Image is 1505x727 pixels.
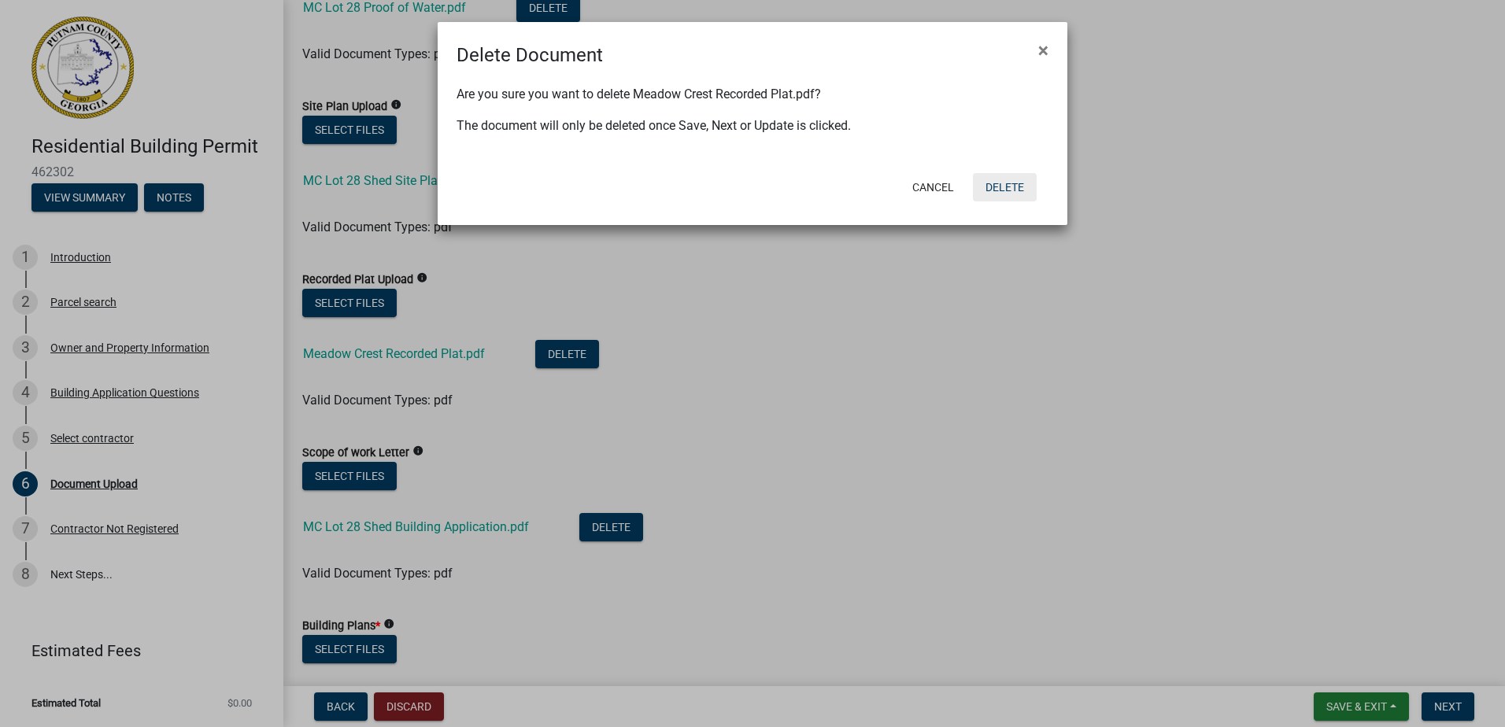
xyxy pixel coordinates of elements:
[900,173,967,201] button: Cancel
[973,173,1037,201] button: Delete
[1026,28,1061,72] button: Close
[457,41,603,69] h4: Delete Document
[457,116,1048,135] p: The document will only be deleted once Save, Next or Update is clicked.
[1038,39,1048,61] span: ×
[457,85,1048,104] p: Are you sure you want to delete Meadow Crest Recorded Plat.pdf?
